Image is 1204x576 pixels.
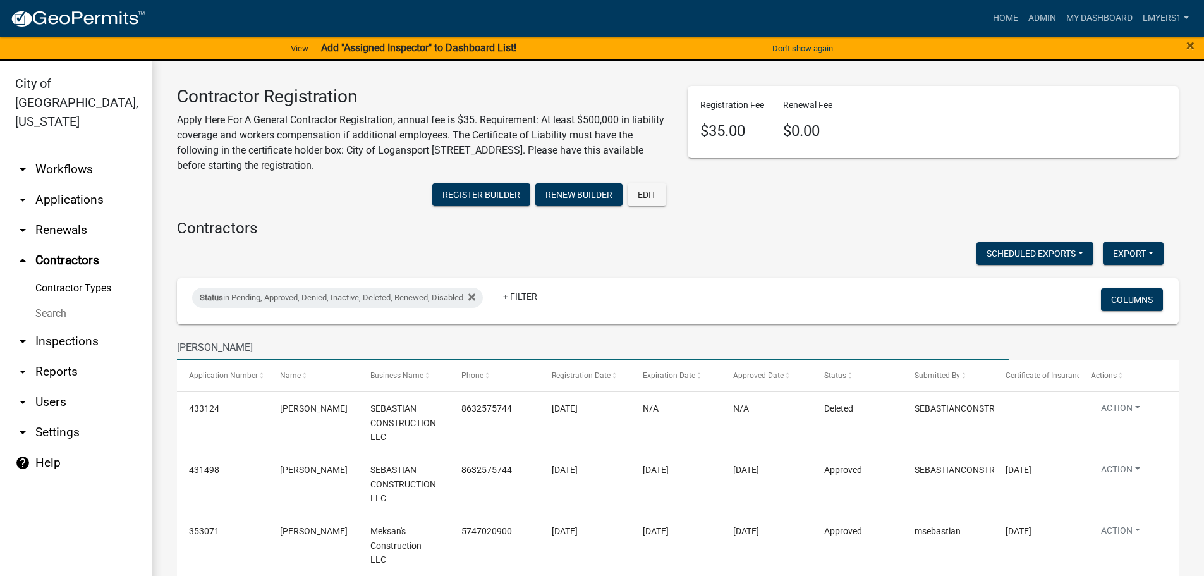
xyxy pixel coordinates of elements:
[189,403,219,414] span: 433124
[988,6,1023,30] a: Home
[643,465,669,475] span: 05/23/2026
[824,465,862,475] span: Approved
[824,403,853,414] span: Deleted
[783,99,832,112] p: Renewal Fee
[824,371,846,380] span: Status
[192,288,483,308] div: in Pending, Approved, Denied, Inactive, Deleted, Renewed, Disabled
[812,360,903,391] datatable-header-cell: Status
[915,371,960,380] span: Submitted By
[177,86,669,107] h3: Contractor Registration
[321,42,516,54] strong: Add "Assigned Inspector" to Dashboard List!
[200,293,223,302] span: Status
[432,183,530,206] button: Register Builder
[1138,6,1194,30] a: lmyers1
[370,371,423,380] span: Business Name
[552,371,611,380] span: Registration Date
[15,455,30,470] i: help
[721,360,812,391] datatable-header-cell: Approved Date
[1091,401,1150,420] button: Action
[1186,38,1195,53] button: Close
[280,465,348,475] span: DOMINGO SEBASTIAN
[643,403,659,414] span: N/A
[493,285,547,308] a: + Filter
[15,395,30,410] i: arrow_drop_down
[358,360,449,391] datatable-header-cell: Business Name
[1023,6,1061,30] a: Admin
[1006,371,1121,380] span: Certificate of Insurance Expiration
[643,371,695,380] span: Expiration Date
[733,371,784,380] span: Approved Date
[15,253,30,268] i: arrow_drop_up
[915,526,961,536] span: msebastian
[449,360,540,391] datatable-header-cell: Phone
[733,526,759,536] span: 01/13/2025
[1006,465,1031,475] span: 05/23/2026
[1061,6,1138,30] a: My Dashboard
[628,183,666,206] button: Edit
[976,242,1093,265] button: Scheduled Exports
[824,526,862,536] span: Approved
[535,183,623,206] button: Renew Builder
[15,162,30,177] i: arrow_drop_down
[177,334,1009,360] input: Search for contractors
[370,465,436,504] span: SEBASTIAN CONSTRUCTION LLC
[733,403,749,414] span: N/A
[552,403,578,414] span: 06/09/2025
[1006,526,1031,536] span: 12/13/2025
[700,122,764,140] h4: $35.00
[15,425,30,440] i: arrow_drop_down
[189,371,258,380] span: Application Number
[177,360,268,391] datatable-header-cell: Application Number
[1101,288,1163,311] button: Columns
[1079,360,1170,391] datatable-header-cell: Actions
[461,465,512,475] span: 8632575744
[540,360,631,391] datatable-header-cell: Registration Date
[552,465,578,475] span: 06/05/2025
[1186,37,1195,54] span: ×
[15,364,30,379] i: arrow_drop_down
[177,113,669,173] p: Apply Here For A General Contractor Registration, annual fee is $35. Requirement: At least $500,0...
[915,403,1026,414] span: SEBASTIANCONSTRUCTION
[1091,524,1150,542] button: Action
[280,371,301,380] span: Name
[268,360,359,391] datatable-header-cell: Name
[1091,371,1117,380] span: Actions
[733,465,759,475] span: 06/09/2025
[994,360,1079,391] datatable-header-cell: Certificate of Insurance Expiration
[280,403,348,414] span: DOMINGO SEBASTIAN
[189,465,219,475] span: 431498
[700,99,764,112] p: Registration Fee
[915,465,1026,475] span: SEBASTIANCONSTRUCTION
[15,223,30,238] i: arrow_drop_down
[1091,463,1150,481] button: Action
[461,526,512,536] span: 5747020900
[189,526,219,536] span: 353071
[461,371,483,380] span: Phone
[280,526,348,536] span: Miguel Sebastian
[286,38,313,59] a: View
[552,526,578,536] span: 12/27/2024
[370,526,422,565] span: Meksan's Construction LLC
[1103,242,1164,265] button: Export
[631,360,722,391] datatable-header-cell: Expiration Date
[370,403,436,443] span: SEBASTIAN CONSTRUCTION LLC
[783,122,832,140] h4: $0.00
[15,192,30,207] i: arrow_drop_down
[643,526,669,536] span: 12/13/2025
[177,219,1179,238] h4: Contractors
[767,38,838,59] button: Don't show again
[903,360,994,391] datatable-header-cell: Submitted By
[461,403,512,414] span: 8632575744
[15,334,30,349] i: arrow_drop_down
